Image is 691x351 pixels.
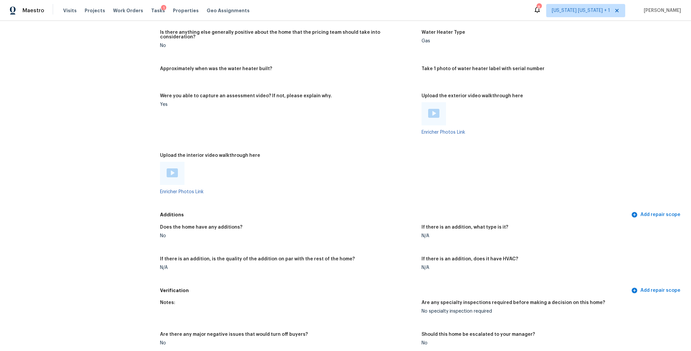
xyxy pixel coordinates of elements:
[537,4,541,11] div: 8
[160,66,272,71] h5: Approximately when was the water heater built?
[160,341,416,345] div: No
[422,265,678,270] div: N/A
[85,7,105,14] span: Projects
[160,257,355,261] h5: If there is an addition, is the quality of the addition on par with the rest of the home?
[160,300,175,305] h5: Notes:
[422,30,465,35] h5: Water Heater Type
[160,332,308,337] h5: Are there any major negative issues that would turn off buyers?
[151,8,165,13] span: Tasks
[173,7,199,14] span: Properties
[160,234,416,238] div: No
[167,168,178,177] img: Play Video
[422,39,678,43] div: Gas
[161,5,166,12] div: 1
[428,109,439,119] a: Play Video
[63,7,77,14] span: Visits
[422,341,678,345] div: No
[630,285,683,297] button: Add repair scope
[422,225,508,230] h5: If there is an addition, what type is it?
[422,66,545,71] h5: Take 1 photo of water heater label with serial number
[160,211,630,218] h5: Additions
[113,7,143,14] span: Work Orders
[422,309,678,314] div: No specialty inspection required
[160,102,416,107] div: Yes
[422,130,465,135] a: Enricher Photos Link
[160,30,416,39] h5: Is there anything else generally positive about the home that the pricing team should take into c...
[630,209,683,221] button: Add repair scope
[160,225,242,230] h5: Does the home have any additions?
[552,7,610,14] span: [US_STATE] [US_STATE] + 1
[160,153,260,158] h5: Upload the interior video walkthrough here
[160,265,416,270] div: N/A
[632,211,680,219] span: Add repair scope
[160,43,416,48] div: No
[207,7,250,14] span: Geo Assignments
[160,94,332,98] h5: Were you able to capture an assessment video? If not, please explain why.
[160,190,204,194] a: Enricher Photos Link
[167,168,178,178] a: Play Video
[160,287,630,294] h5: Verification
[422,234,678,238] div: N/A
[422,300,605,305] h5: Are any specialty inspections required before making a decision on this home?
[422,94,523,98] h5: Upload the exterior video walkthrough here
[641,7,681,14] span: [PERSON_NAME]
[422,332,535,337] h5: Should this home be escalated to your manager?
[22,7,44,14] span: Maestro
[428,109,439,118] img: Play Video
[632,286,680,295] span: Add repair scope
[422,257,518,261] h5: If there is an addition, does it have HVAC?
